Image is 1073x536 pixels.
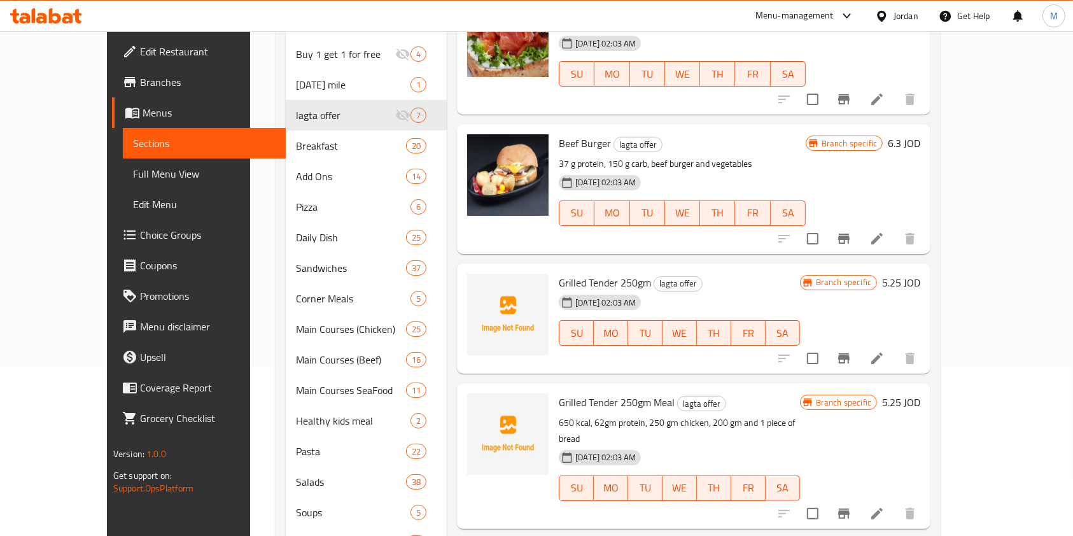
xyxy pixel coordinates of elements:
button: MO [594,476,628,501]
span: MO [599,324,623,342]
span: FR [736,479,761,497]
a: Upsell [112,342,286,372]
div: items [406,260,426,276]
span: Promotions [140,288,276,304]
span: SU [565,324,589,342]
span: SU [565,479,589,497]
button: SU [559,201,594,226]
span: [DATE] mile [296,77,410,92]
span: lagta offer [654,276,702,291]
button: FR [731,476,766,501]
h6: 5.25 JOD [882,274,920,292]
span: Salads [296,474,406,490]
button: TH [697,320,731,346]
span: Coverage Report [140,380,276,395]
span: Sections [133,136,276,151]
a: Grocery Checklist [112,403,286,434]
span: TU [635,65,660,83]
span: Branch specific [811,397,876,409]
span: [DATE] 02:03 AM [570,38,641,50]
span: [DATE] 02:03 AM [570,176,641,188]
span: 37 [407,262,426,274]
h6: 6.3 JOD [888,134,920,152]
span: FR [736,324,761,342]
a: Edit menu item [869,231,885,246]
button: delete [895,498,925,529]
span: WE [670,65,695,83]
span: Menus [143,105,276,120]
div: [DATE] mile1 [286,69,447,100]
span: 1.0.0 [146,446,166,462]
span: TU [633,479,657,497]
button: SA [766,320,800,346]
span: Sandwiches [296,260,406,276]
div: lagta offer7 [286,100,447,130]
span: Soups [296,505,410,520]
button: MO [594,61,629,87]
div: items [410,46,426,62]
span: Menu disclaimer [140,319,276,334]
a: Branches [112,67,286,97]
span: 11 [407,384,426,397]
button: delete [895,343,925,374]
span: Get support on: [113,467,172,484]
button: SA [771,61,806,87]
button: delete [895,223,925,254]
svg: Inactive section [395,46,410,62]
span: SA [771,324,795,342]
span: 38 [407,476,426,488]
span: 1 [411,79,426,91]
div: items [406,169,426,184]
span: 20 [407,140,426,152]
span: 25 [407,323,426,335]
span: TH [702,324,726,342]
div: Jordan [894,9,918,23]
span: Grilled Tender 250gm Meal [559,393,675,412]
span: FR [740,65,765,83]
span: Breakfast [296,138,406,153]
div: Breakfast20 [286,130,447,161]
img: Beef Burger [467,134,549,216]
button: WE [663,320,697,346]
div: Pizza6 [286,192,447,222]
button: TH [700,61,735,87]
span: [DATE] 02:03 AM [570,451,641,463]
button: SA [766,476,800,501]
button: TU [630,201,665,226]
span: lagta offer [296,108,395,123]
span: Corner Meals [296,291,410,306]
button: Branch-specific-item [829,223,859,254]
button: FR [735,201,770,226]
span: SU [565,204,589,222]
div: items [406,230,426,245]
span: Select to update [799,86,826,113]
span: MO [599,479,623,497]
span: Edit Restaurant [140,44,276,59]
div: lagta offer [654,276,703,292]
button: SU [559,61,594,87]
button: Branch-specific-item [829,498,859,529]
button: MO [594,201,629,226]
span: SA [776,204,801,222]
div: items [406,352,426,367]
a: Sections [123,128,286,159]
span: Beef Burger [559,134,611,153]
div: Buy 1 get 1 for free [296,46,395,62]
div: Daily Dish25 [286,222,447,253]
a: Edit menu item [869,506,885,521]
span: 2 [411,415,426,427]
div: Healthy kids meal [296,413,410,428]
button: TH [700,201,735,226]
span: Select to update [799,225,826,252]
a: Menus [112,97,286,128]
span: Version: [113,446,144,462]
a: Coupons [112,250,286,281]
button: FR [731,320,766,346]
span: Upsell [140,349,276,365]
div: items [410,108,426,123]
span: [DATE] 02:03 AM [570,297,641,309]
a: Menu disclaimer [112,311,286,342]
a: Edit Menu [123,189,286,220]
